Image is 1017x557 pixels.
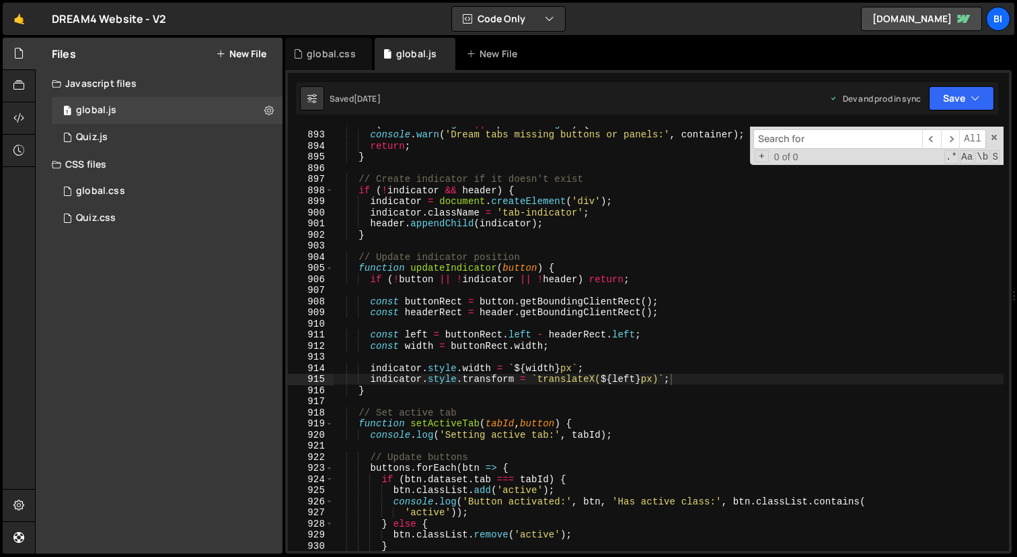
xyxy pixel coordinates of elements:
[288,240,334,252] div: 903
[755,150,769,163] span: Toggle Replace mode
[769,152,804,163] span: 0 of 0
[288,341,334,352] div: 912
[466,47,523,61] div: New File
[288,230,334,241] div: 902
[216,48,266,59] button: New File
[288,152,334,163] div: 895
[452,7,565,31] button: Code Only
[288,285,334,296] div: 907
[288,363,334,374] div: 914
[288,196,334,207] div: 899
[288,396,334,407] div: 917
[52,97,282,124] div: 17250/47734.js
[288,163,334,174] div: 896
[941,129,960,149] span: ​
[307,47,356,61] div: global.css
[288,319,334,330] div: 910
[288,263,334,274] div: 905
[861,7,982,31] a: [DOMAIN_NAME]
[76,104,116,117] div: global.js
[76,131,108,143] div: Quiz.js
[959,129,986,149] span: Alt-Enter
[3,3,36,35] a: 🤙
[288,507,334,519] div: 927
[288,185,334,197] div: 898
[288,274,334,286] div: 906
[753,129,922,149] input: Search for
[288,141,334,152] div: 894
[76,212,116,224] div: Quiz.css
[52,11,166,27] div: DREAM4 Website - V2
[288,485,334,496] div: 925
[63,106,71,117] span: 1
[52,205,282,232] div: 17250/47890.css
[922,129,941,149] span: ​
[288,129,334,141] div: 893
[288,452,334,463] div: 922
[288,407,334,419] div: 918
[288,418,334,430] div: 919
[288,352,334,363] div: 913
[986,7,1010,31] a: Bi
[829,93,921,104] div: Dev and prod in sync
[288,296,334,308] div: 908
[288,440,334,452] div: 921
[52,46,76,61] h2: Files
[288,385,334,397] div: 916
[975,150,989,164] span: Whole Word Search
[288,496,334,508] div: 926
[288,463,334,474] div: 923
[944,150,958,164] span: RegExp Search
[288,307,334,319] div: 909
[288,207,334,219] div: 900
[396,47,437,61] div: global.js
[52,178,282,205] div: 17250/47735.css
[330,93,381,104] div: Saved
[52,124,282,151] div: 17250/47889.js
[36,151,282,178] div: CSS files
[960,150,974,164] span: CaseSensitive Search
[288,430,334,441] div: 920
[288,529,334,541] div: 929
[288,374,334,385] div: 915
[288,474,334,486] div: 924
[288,519,334,530] div: 928
[354,93,381,104] div: [DATE]
[36,70,282,97] div: Javascript files
[991,150,1000,164] span: Search In Selection
[288,218,334,230] div: 901
[76,185,125,197] div: global.css
[288,174,334,185] div: 897
[288,329,334,341] div: 911
[288,541,334,552] div: 930
[929,86,994,110] button: Save
[288,252,334,263] div: 904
